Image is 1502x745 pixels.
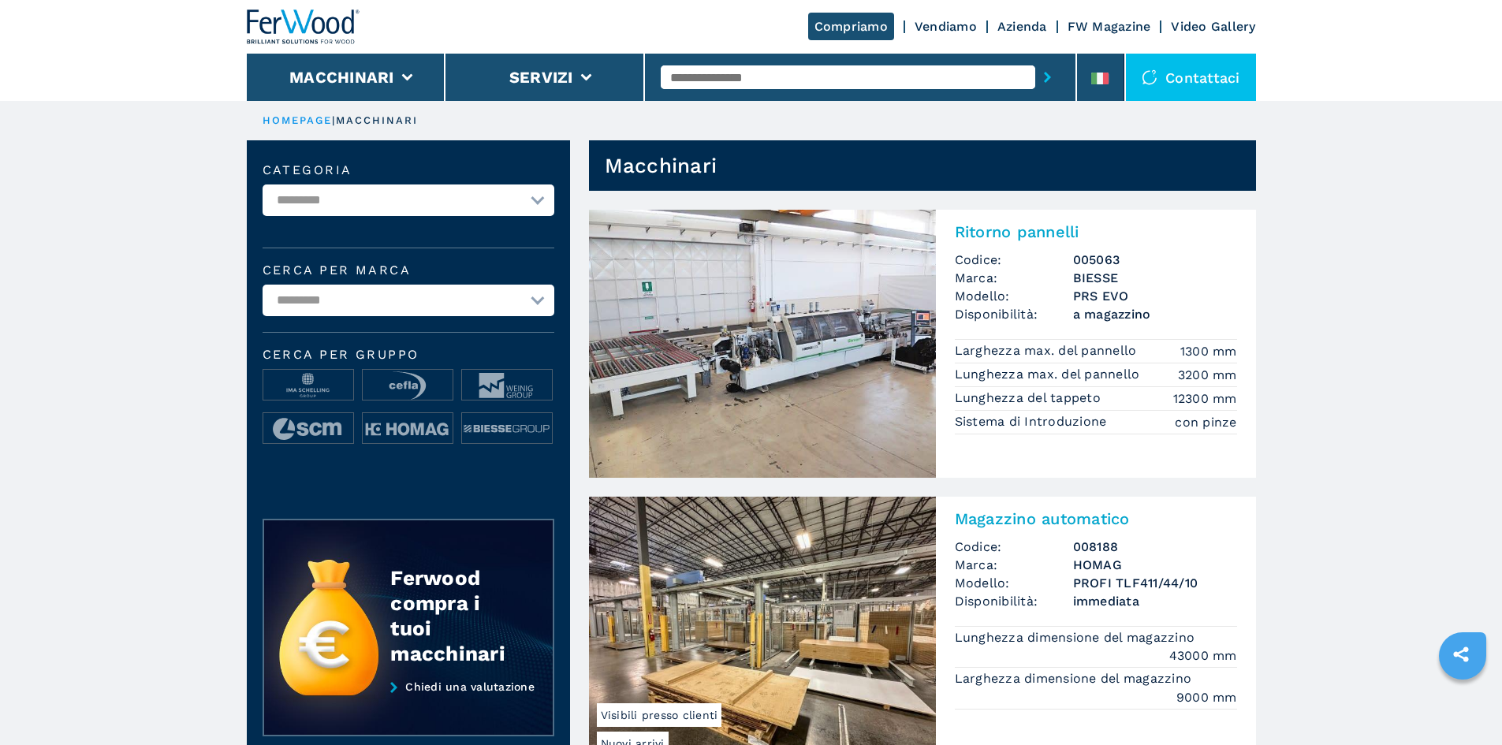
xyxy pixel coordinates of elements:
img: image [462,413,552,445]
img: image [462,370,552,401]
p: Larghezza dimensione del magazzino [955,670,1196,687]
img: Ritorno pannelli BIESSE PRS EVO [589,210,936,478]
p: Lunghezza max. del pannello [955,366,1144,383]
span: Disponibilità: [955,305,1073,323]
div: Ferwood compra i tuoi macchinari [390,565,521,666]
span: Codice: [955,251,1073,269]
p: Sistema di Introduzione [955,413,1111,430]
img: image [363,370,453,401]
p: Lunghezza dimensione del magazzino [955,629,1199,646]
p: macchinari [336,114,419,128]
img: image [263,370,353,401]
h3: PRS EVO [1073,287,1237,305]
p: Larghezza max. del pannello [955,342,1141,359]
a: Vendiamo [915,19,977,34]
em: con pinze [1175,413,1236,431]
h2: Magazzino automatico [955,509,1237,528]
em: 12300 mm [1173,389,1237,408]
h3: HOMAG [1073,556,1237,574]
span: Modello: [955,287,1073,305]
img: image [263,413,353,445]
button: submit-button [1035,59,1060,95]
a: Video Gallery [1171,19,1255,34]
a: FW Magazine [1068,19,1151,34]
a: Ritorno pannelli BIESSE PRS EVORitorno pannelliCodice:005063Marca:BIESSEModello:PRS EVODisponibil... [589,210,1256,478]
h3: 005063 [1073,251,1237,269]
span: Disponibilità: [955,592,1073,610]
button: Servizi [509,68,573,87]
div: Contattaci [1126,54,1256,101]
span: | [332,114,335,126]
label: Categoria [263,164,554,177]
em: 9000 mm [1176,688,1237,706]
span: Marca: [955,269,1073,287]
img: image [363,413,453,445]
iframe: Chat [1435,674,1490,733]
img: Contattaci [1142,69,1157,85]
a: sharethis [1441,635,1481,674]
span: a magazzino [1073,305,1237,323]
p: Lunghezza del tappeto [955,389,1105,407]
span: Codice: [955,538,1073,556]
label: Cerca per marca [263,264,554,277]
img: Ferwood [247,9,360,44]
span: Visibili presso clienti [597,703,722,727]
a: Azienda [997,19,1047,34]
em: 43000 mm [1169,646,1237,665]
h1: Macchinari [605,153,717,178]
em: 3200 mm [1178,366,1237,384]
span: Cerca per Gruppo [263,348,554,361]
span: immediata [1073,592,1237,610]
h3: 008188 [1073,538,1237,556]
h3: BIESSE [1073,269,1237,287]
h3: PROFI TLF411/44/10 [1073,574,1237,592]
a: Compriamo [808,13,894,40]
em: 1300 mm [1180,342,1237,360]
button: Macchinari [289,68,394,87]
a: Chiedi una valutazione [263,680,554,737]
a: HOMEPAGE [263,114,333,126]
span: Modello: [955,574,1073,592]
h2: Ritorno pannelli [955,222,1237,241]
span: Marca: [955,556,1073,574]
